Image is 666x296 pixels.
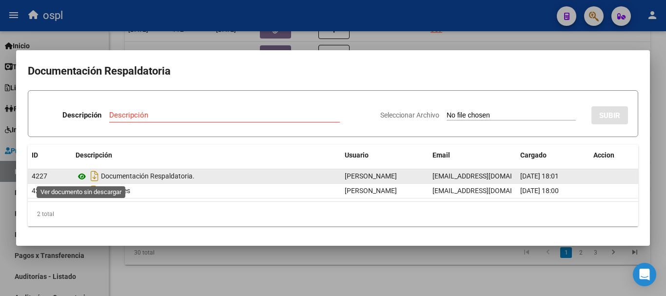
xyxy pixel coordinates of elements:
[345,172,397,180] span: [PERSON_NAME]
[28,202,638,226] div: 2 total
[589,145,638,166] datatable-header-cell: Accion
[429,145,516,166] datatable-header-cell: Email
[341,145,429,166] datatable-header-cell: Usuario
[62,110,101,121] p: Descripción
[345,187,397,195] span: [PERSON_NAME]
[591,106,628,124] button: SUBIR
[76,183,337,198] div: Troqueles
[32,172,47,180] span: 4227
[520,187,559,195] span: [DATE] 18:00
[432,187,541,195] span: [EMAIL_ADDRESS][DOMAIN_NAME]
[520,151,547,159] span: Cargado
[432,151,450,159] span: Email
[345,151,369,159] span: Usuario
[72,145,341,166] datatable-header-cell: Descripción
[28,62,638,80] h2: Documentación Respaldatoria
[32,151,38,159] span: ID
[633,263,656,286] div: Open Intercom Messenger
[88,183,101,198] i: Descargar documento
[88,168,101,184] i: Descargar documento
[516,145,589,166] datatable-header-cell: Cargado
[520,172,559,180] span: [DATE] 18:01
[76,151,112,159] span: Descripción
[76,168,337,184] div: Documentación Respaldatoria.
[380,111,439,119] span: Seleccionar Archivo
[28,145,72,166] datatable-header-cell: ID
[32,187,47,195] span: 4226
[599,111,620,120] span: SUBIR
[432,172,541,180] span: [EMAIL_ADDRESS][DOMAIN_NAME]
[593,151,614,159] span: Accion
